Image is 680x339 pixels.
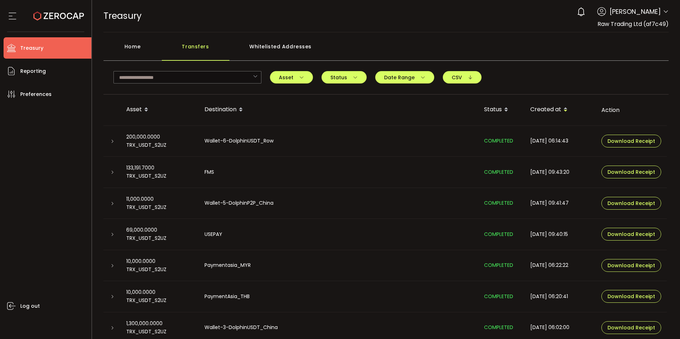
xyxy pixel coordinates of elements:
div: 11,000.0000 TRX_USDT_S2UZ [121,195,199,211]
span: Download Receipt [607,232,655,237]
div: Wallet-5-DolphinP2P_China [199,199,478,207]
span: Date Range [384,75,425,80]
span: COMPLETED [484,324,513,331]
div: Wallet-6-DolphinUSDT_Row [199,137,478,145]
div: Wallet-3-DolphinUSDT_China [199,323,478,332]
span: Download Receipt [607,294,655,299]
span: COMPLETED [484,231,513,238]
button: Download Receipt [601,259,661,272]
iframe: Chat Widget [644,305,680,339]
div: 1,300,000.0000 TRX_USDT_S2UZ [121,319,199,336]
span: Preferences [20,89,52,99]
span: Raw Trading Ltd (af7c49) [597,20,669,28]
span: COMPLETED [484,199,513,206]
span: Treasury [20,43,43,53]
span: CSV [452,75,473,80]
button: CSV [443,71,482,84]
span: Download Receipt [607,169,655,174]
div: 10,000.0000 TRX_USDT_S2UZ [121,257,199,274]
button: Download Receipt [601,321,661,334]
span: Download Receipt [607,201,655,206]
div: 10,000.0000 TRX_USDT_S2UZ [121,288,199,305]
span: Status [330,75,358,80]
div: 133,191.7000 TRX_USDT_S2UZ [121,164,199,180]
div: [DATE] 06:22:22 [525,261,596,269]
div: [DATE] 09:43:20 [525,168,596,176]
button: Date Range [375,71,434,84]
span: Asset [279,75,304,80]
button: Asset [270,71,313,84]
div: Destination [199,104,478,116]
div: [DATE] 06:20:41 [525,292,596,301]
div: Created at [525,104,596,116]
div: Paymentasia_MYR [199,261,478,269]
span: COMPLETED [484,168,513,176]
span: Treasury [103,10,142,22]
div: Status [478,104,525,116]
span: Download Receipt [607,139,655,144]
div: [DATE] 09:41:47 [525,199,596,207]
span: Reporting [20,66,46,76]
div: PaymentAsia_THB [199,292,478,301]
span: Log out [20,301,40,311]
span: COMPLETED [484,137,513,144]
button: Download Receipt [601,228,661,241]
div: [DATE] 06:14:43 [525,137,596,145]
span: Download Receipt [607,263,655,268]
div: Asset [121,104,199,116]
button: Download Receipt [601,197,661,210]
div: USEPAY [199,230,478,238]
div: Action [596,106,667,114]
div: Whitelisted Addresses [229,39,332,61]
span: [PERSON_NAME] [610,7,661,16]
div: 200,000.0000 TRX_USDT_S2UZ [121,133,199,149]
span: COMPLETED [484,293,513,300]
button: Download Receipt [601,290,661,303]
div: Home [103,39,162,61]
button: Download Receipt [601,166,661,178]
div: Transfers [162,39,229,61]
button: Download Receipt [601,135,661,147]
span: Download Receipt [607,325,655,330]
span: COMPLETED [484,262,513,269]
div: FMS [199,168,478,176]
div: 69,000.0000 TRX_USDT_S2UZ [121,226,199,242]
div: [DATE] 09:40:15 [525,230,596,238]
div: [DATE] 06:02:00 [525,323,596,332]
button: Status [322,71,367,84]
